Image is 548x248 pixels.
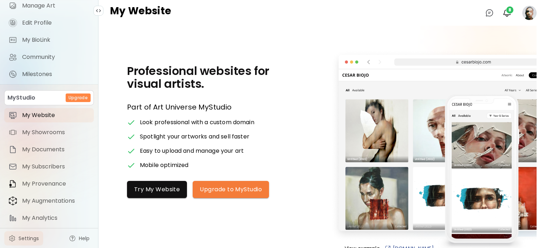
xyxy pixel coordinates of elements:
[22,163,90,170] span: My Subscribers
[9,214,17,222] img: item
[9,1,17,10] img: Manage Art icon
[9,128,17,137] img: item
[22,180,90,187] span: My Provenance
[4,16,94,30] a: iconcompleteEdit Profile
[4,108,94,122] a: itemMy Website
[4,231,43,246] a: Settings
[4,67,94,81] a: completeMilestones iconMilestones
[140,147,244,155] p: Easy to upload and manage your art
[9,196,17,206] img: item
[22,146,90,153] span: My Documents
[22,54,90,61] span: Community
[127,102,280,112] h4: Part of Art Universe MyStudio
[127,147,136,155] img: checkmark
[127,118,136,127] img: checkmark
[79,235,90,242] span: Help
[22,36,90,44] span: My BioLink
[503,9,511,17] img: bellIcon
[68,95,88,101] h6: Upgrade
[96,8,101,14] img: collapse
[134,186,180,193] span: Try My Website
[127,65,280,90] h2: Professional websites for visual artists.
[69,235,76,242] img: help
[4,33,94,47] a: completeMy BioLink iconMy BioLink
[9,162,17,171] img: item
[330,50,537,242] img: myWebsite-example
[22,19,90,26] span: Edit Profile
[9,36,17,44] img: My BioLink icon
[127,181,187,198] button: Try My Website
[110,6,171,20] h4: My Website
[9,70,17,79] img: Milestones icon
[193,181,269,198] button: Upgrade to MyStudio
[9,111,17,120] img: item
[22,197,90,204] span: My Augmentations
[9,53,17,61] img: Community icon
[7,93,35,102] p: MyStudio
[4,177,94,191] a: itemMy Provenance
[4,50,94,64] a: Community iconCommunity
[22,129,90,136] span: My Showrooms
[22,71,90,78] span: Milestones
[140,132,249,141] p: Spotlight your artworks and sell faster
[501,7,513,19] button: bellIcon8
[22,112,90,119] span: My Website
[200,186,262,193] span: Upgrade to MyStudio
[22,2,90,9] span: Manage Art
[140,161,188,169] p: Mobile optimized
[9,235,16,242] img: settings
[9,179,17,188] img: item
[4,194,94,208] a: itemMy Augmentations
[22,214,90,222] span: My Analytics
[485,9,494,17] img: chatIcon
[65,231,94,246] a: Help
[127,161,136,169] img: checkmark
[4,125,94,140] a: itemMy Showrooms
[4,142,94,157] a: itemMy Documents
[140,118,254,127] p: Look professional with a custom domain
[19,235,39,242] span: Settings
[127,132,136,141] img: checkmark
[506,6,513,14] span: 8
[4,160,94,174] a: itemMy Subscribers
[4,211,94,225] a: itemMy Analytics
[9,145,17,154] img: item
